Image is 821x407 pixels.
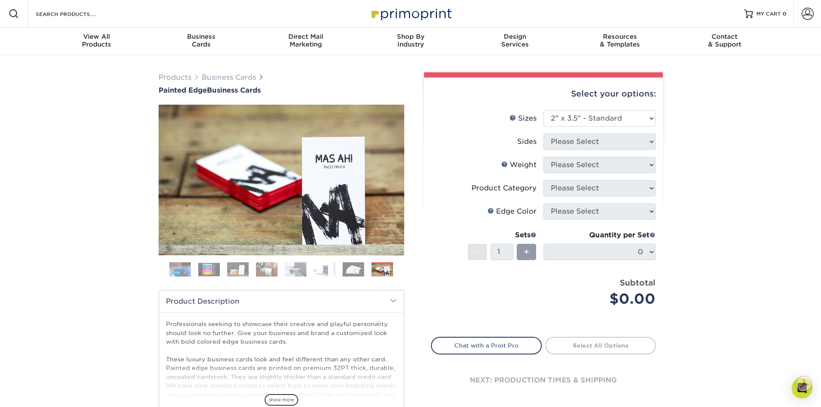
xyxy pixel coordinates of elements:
input: SEARCH PRODUCTS..... [35,9,119,19]
div: Services [463,33,568,48]
div: & Templates [568,33,672,48]
span: Business [149,33,253,40]
img: Business Cards 03 [227,262,249,277]
span: Painted Edge [159,86,207,94]
img: Business Cards 02 [198,263,220,276]
div: Sides [517,137,537,147]
h1: Business Cards [159,86,404,94]
img: Business Cards 06 [314,262,335,277]
div: & Support [672,33,777,48]
div: Cards [149,33,253,48]
strong: Subtotal [620,278,656,287]
span: Contact [672,33,777,40]
a: Resources& Templates [568,28,672,55]
a: Shop ByIndustry [358,28,463,55]
img: Painted Edge 08 [159,95,404,265]
span: Shop By [358,33,463,40]
div: Industry [358,33,463,48]
div: next: production times & shipping [431,354,656,406]
div: Product Category [471,183,537,193]
span: 0 [783,11,787,17]
div: Open Intercom Messenger [792,378,812,398]
a: Painted EdgeBusiness Cards [159,86,404,94]
div: Products [44,33,149,48]
a: BusinessCards [149,28,253,55]
img: Business Cards 08 [371,263,393,278]
span: MY CART [756,10,781,18]
a: Direct MailMarketing [253,28,358,55]
a: Select All Options [545,337,656,354]
div: $0.00 [550,289,656,309]
img: Business Cards 01 [169,259,191,280]
div: Select your options: [431,78,656,110]
img: Business Cards 07 [343,262,364,277]
a: Products [159,73,191,81]
h2: Product Description [159,290,404,312]
span: Resources [568,33,672,40]
div: Quantity per Set [543,230,656,240]
a: DesignServices [463,28,568,55]
span: show more [265,394,298,406]
span: - [475,245,479,258]
span: Design [463,33,568,40]
div: Sizes [509,113,537,124]
a: View AllProducts [44,28,149,55]
img: Primoprint [368,4,454,23]
span: View All [44,33,149,40]
img: Business Cards 04 [256,262,278,277]
div: Marketing [253,33,358,48]
a: Business Cards [202,73,256,81]
span: + [524,245,529,258]
img: Business Cards 05 [285,262,306,277]
a: Chat with a Print Pro [431,337,542,354]
div: Weight [501,160,537,170]
span: Direct Mail [253,33,358,40]
div: Edge Color [487,206,537,217]
a: Contact& Support [672,28,777,55]
div: Sets [468,230,537,240]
